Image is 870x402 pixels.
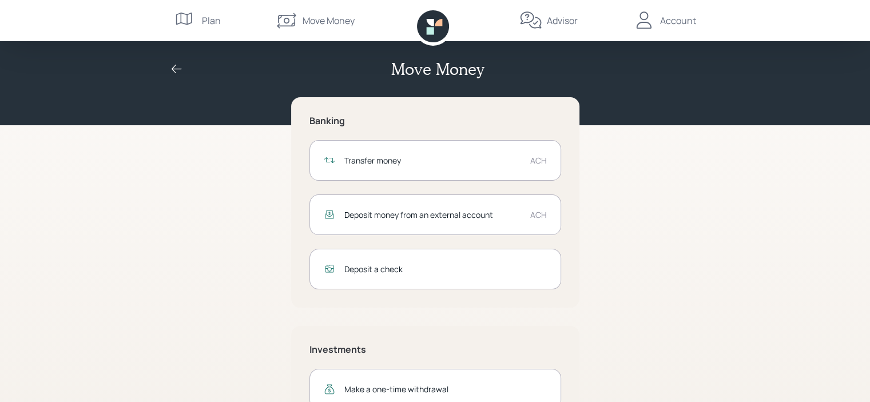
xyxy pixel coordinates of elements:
[344,383,547,395] div: Make a one-time withdrawal
[303,14,355,27] div: Move Money
[344,209,521,221] div: Deposit money from an external account
[530,209,547,221] div: ACH
[547,14,578,27] div: Advisor
[344,154,521,166] div: Transfer money
[309,344,561,355] h5: Investments
[391,59,484,79] h2: Move Money
[530,154,547,166] div: ACH
[309,116,561,126] h5: Banking
[202,14,221,27] div: Plan
[344,263,547,275] div: Deposit a check
[660,14,696,27] div: Account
